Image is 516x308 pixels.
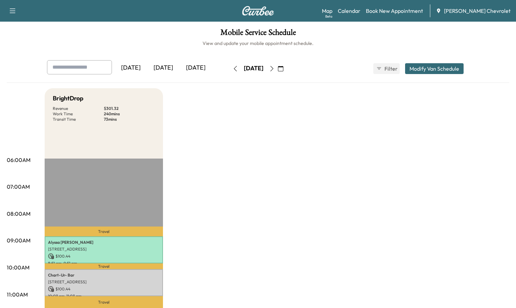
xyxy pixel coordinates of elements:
[104,117,155,122] p: 73 mins
[53,111,104,117] p: Work Time
[48,253,160,259] p: $ 100.44
[180,60,212,76] div: [DATE]
[7,156,30,164] p: 06:00AM
[48,286,160,292] p: $ 100.44
[104,111,155,117] p: 240 mins
[45,263,163,269] p: Travel
[7,28,509,40] h1: Mobile Service Schedule
[7,183,30,191] p: 07:00AM
[104,106,155,111] p: $ 301.32
[7,290,28,299] p: 11:00AM
[373,63,400,74] button: Filter
[7,210,30,218] p: 08:00AM
[48,279,160,285] p: [STREET_ADDRESS]
[7,236,30,244] p: 09:00AM
[444,7,511,15] span: [PERSON_NAME] Chevrolet
[48,261,160,266] p: 8:51 am - 9:51 am
[244,64,263,73] div: [DATE]
[48,246,160,252] p: [STREET_ADDRESS]
[7,40,509,47] h6: View and update your mobile appointment schedule.
[53,106,104,111] p: Revenue
[48,240,160,245] p: Alyssa [PERSON_NAME]
[115,60,147,76] div: [DATE]
[405,63,464,74] button: Modify Van Schedule
[147,60,180,76] div: [DATE]
[366,7,423,15] a: Book New Appointment
[322,7,332,15] a: MapBeta
[325,14,332,19] div: Beta
[48,273,160,278] p: Chart-Ur- Bar
[53,117,104,122] p: Transit Time
[53,94,84,103] h5: BrightDrop
[45,296,163,308] p: Travel
[45,227,163,236] p: Travel
[384,65,397,73] span: Filter
[242,6,274,16] img: Curbee Logo
[48,293,160,299] p: 10:03 am - 11:03 am
[7,263,29,271] p: 10:00AM
[338,7,360,15] a: Calendar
